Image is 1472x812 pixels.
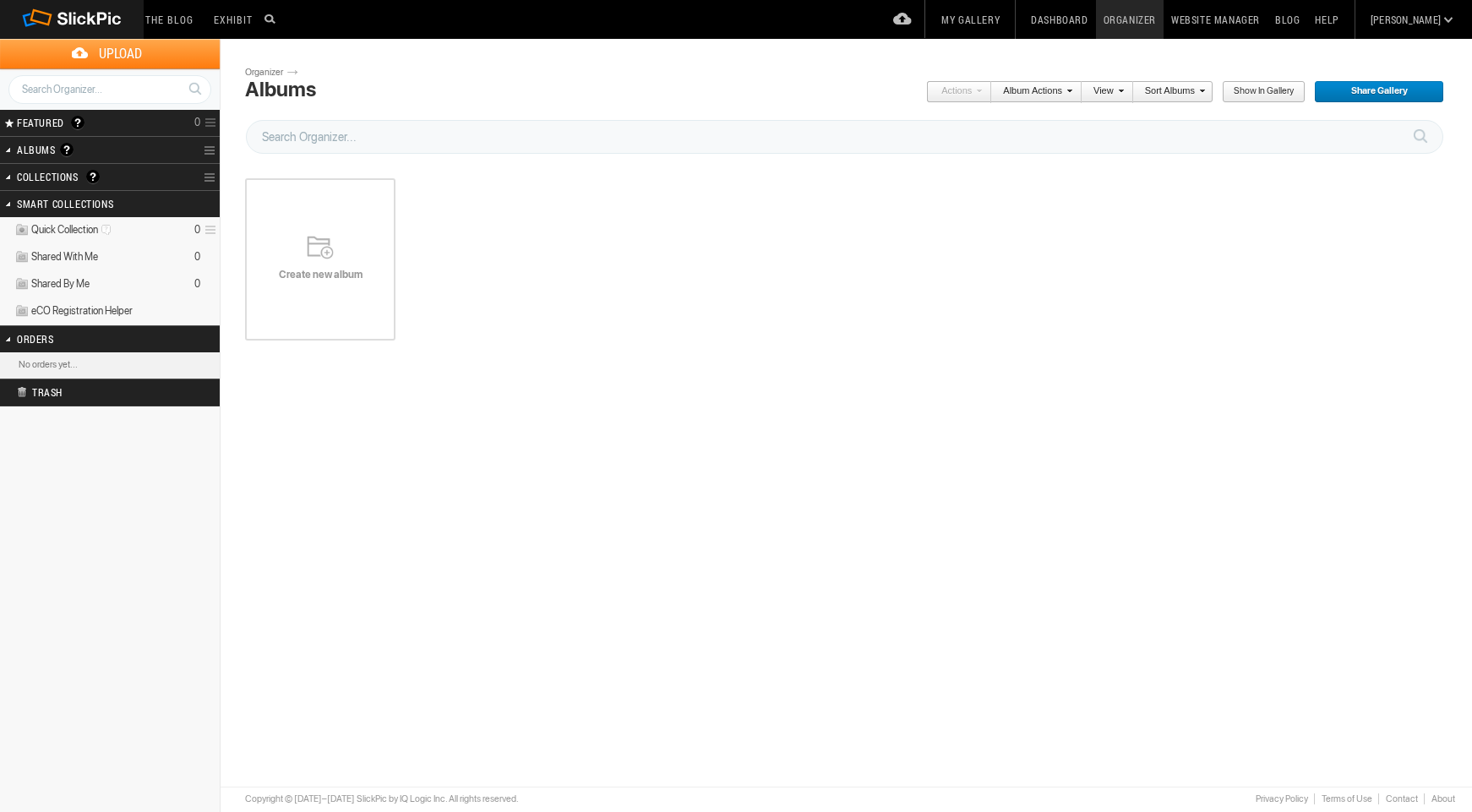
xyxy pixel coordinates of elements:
[204,166,220,189] a: Collection Options
[17,326,159,352] h2: Orders
[31,277,90,291] span: Shared By Me
[19,359,78,370] b: No orders yet...
[20,39,220,68] span: Upload
[991,81,1072,103] a: Album Actions
[31,223,117,237] span: Quick Collection
[31,304,133,318] span: eCO Registration Helper
[262,8,282,29] input: Search photos on SlickPic...
[8,75,211,104] input: Search Organizer...
[31,250,98,264] span: Shared With Me
[17,164,159,189] h2: Collections
[12,116,64,129] span: FEATURED
[246,120,1443,154] input: Search Organizer...
[1133,81,1205,103] a: Sort Albums
[17,137,159,163] h2: Albums
[1222,81,1306,103] a: Show in Gallery
[179,74,210,103] a: Search
[245,268,395,281] span: Create new album
[1424,793,1455,804] a: About
[17,191,159,216] h2: Smart Collections
[245,793,519,806] div: Copyright © [DATE]–[DATE] SlickPic by IQ Logic Inc. All rights reserved.
[17,379,174,405] h2: Trash
[14,250,30,264] img: ico_album_coll.png
[1222,81,1294,103] span: Show in Gallery
[926,81,982,103] a: Actions
[245,78,316,101] div: Albums
[1082,81,1124,103] a: View
[1378,793,1424,804] a: Contact
[1314,81,1432,103] span: Share Gallery
[1314,793,1378,804] a: Terms of Use
[14,277,30,292] img: ico_album_coll.png
[14,304,30,319] img: ico_album_coll.png
[1248,793,1314,804] a: Privacy Policy
[14,223,30,237] img: ico_album_quick.png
